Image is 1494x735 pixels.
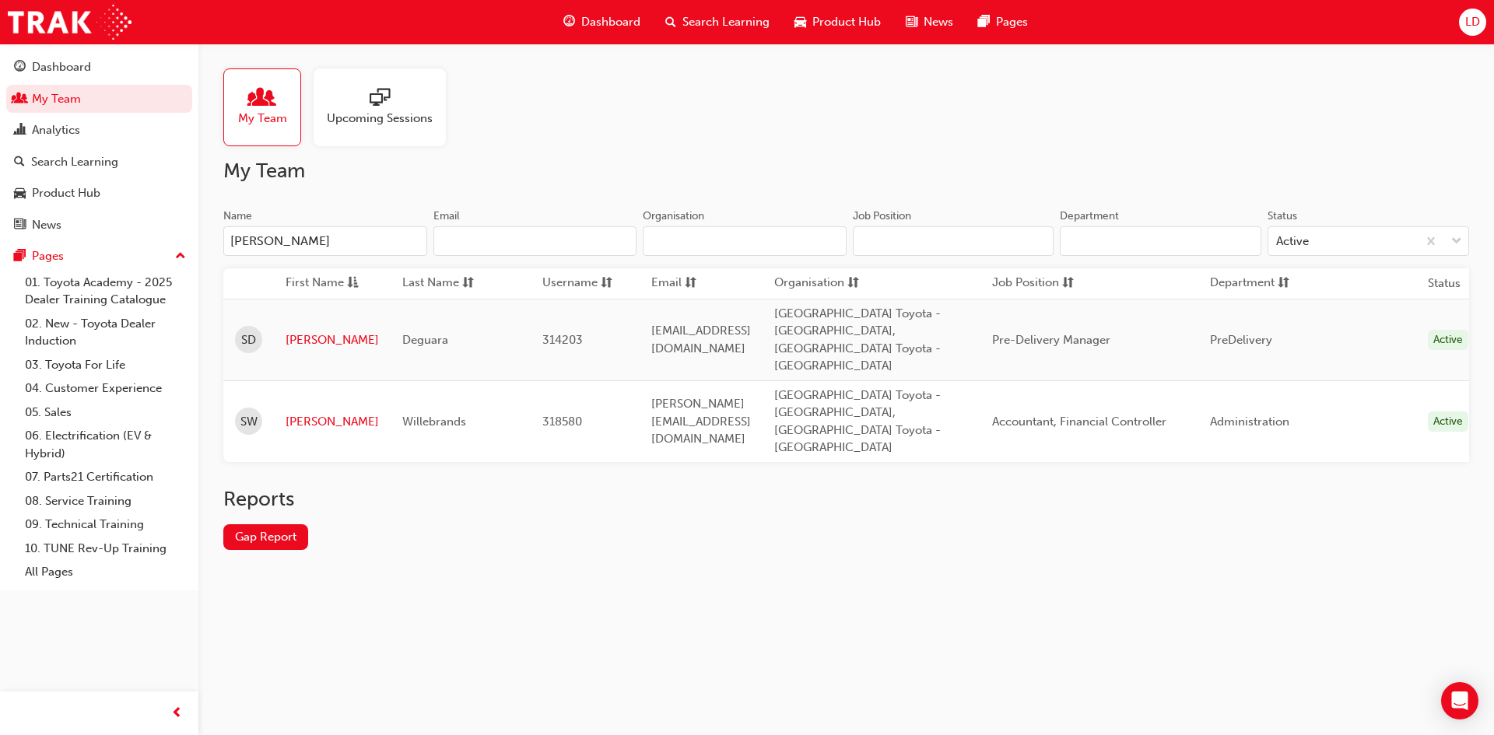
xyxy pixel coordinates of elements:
[32,247,64,265] div: Pages
[402,274,459,293] span: Last Name
[853,226,1054,256] input: Job Position
[906,12,917,32] span: news-icon
[8,5,132,40] a: Trak
[978,12,990,32] span: pages-icon
[32,58,91,76] div: Dashboard
[19,465,192,489] a: 07. Parts21 Certification
[223,226,427,256] input: Name
[651,274,737,293] button: Emailsorting-icon
[32,184,100,202] div: Product Hub
[6,148,192,177] a: Search Learning
[14,219,26,233] span: news-icon
[347,274,359,293] span: asc-icon
[653,6,782,38] a: search-iconSearch Learning
[19,513,192,537] a: 09. Technical Training
[1428,411,1468,432] div: Active
[433,226,637,256] input: Email
[238,110,287,128] span: My Team
[19,353,192,377] a: 03. Toyota For Life
[402,274,488,293] button: Last Namesorting-icon
[14,124,26,138] span: chart-icon
[6,50,192,242] button: DashboardMy TeamAnalyticsSearch LearningProduct HubNews
[14,250,26,264] span: pages-icon
[223,68,314,146] a: My Team
[175,247,186,267] span: up-icon
[794,12,806,32] span: car-icon
[19,376,192,401] a: 04. Customer Experience
[1428,330,1468,351] div: Active
[6,116,192,145] a: Analytics
[996,13,1028,31] span: Pages
[774,388,941,455] span: [GEOGRAPHIC_DATA] Toyota - [GEOGRAPHIC_DATA], [GEOGRAPHIC_DATA] Toyota - [GEOGRAPHIC_DATA]
[1428,275,1461,292] th: Status
[685,274,696,293] span: sorting-icon
[542,333,583,347] span: 314203
[327,110,433,128] span: Upcoming Sessions
[563,12,575,32] span: guage-icon
[966,6,1040,38] a: pages-iconPages
[402,415,466,429] span: Willebrands
[6,242,192,271] button: Pages
[32,121,80,139] div: Analytics
[14,93,26,107] span: people-icon
[19,401,192,425] a: 05. Sales
[581,13,640,31] span: Dashboard
[1210,274,1296,293] button: Departmentsorting-icon
[782,6,893,38] a: car-iconProduct Hub
[171,704,183,723] span: prev-icon
[241,331,256,349] span: SD
[223,159,1469,184] h2: My Team
[643,208,704,224] div: Organisation
[1276,233,1309,250] div: Active
[1459,9,1486,36] button: LD
[370,88,390,110] span: sessionType_ONLINE_URL-icon
[542,274,598,293] span: Username
[853,208,911,224] div: Job Position
[1062,274,1074,293] span: sorting-icon
[223,208,252,224] div: Name
[14,61,26,75] span: guage-icon
[1465,13,1480,31] span: LD
[651,397,751,446] span: [PERSON_NAME][EMAIL_ADDRESS][DOMAIN_NAME]
[1441,682,1478,719] div: Open Intercom Messenger
[551,6,653,38] a: guage-iconDashboard
[651,274,682,293] span: Email
[1210,415,1289,429] span: Administration
[223,487,1469,512] h2: Reports
[314,68,458,146] a: Upcoming Sessions
[462,274,474,293] span: sorting-icon
[240,413,258,431] span: SW
[774,274,860,293] button: Organisationsorting-icon
[665,12,676,32] span: search-icon
[19,489,192,513] a: 08. Service Training
[1451,232,1462,252] span: down-icon
[19,271,192,312] a: 01. Toyota Academy - 2025 Dealer Training Catalogue
[286,331,379,349] a: [PERSON_NAME]
[893,6,966,38] a: news-iconNews
[31,153,118,171] div: Search Learning
[32,216,61,234] div: News
[286,413,379,431] a: [PERSON_NAME]
[402,333,448,347] span: Deguara
[6,179,192,208] a: Product Hub
[433,208,460,224] div: Email
[643,226,847,256] input: Organisation
[651,324,751,355] span: [EMAIL_ADDRESS][DOMAIN_NAME]
[223,524,308,550] a: Gap Report
[252,88,272,110] span: people-icon
[774,306,941,373] span: [GEOGRAPHIC_DATA] Toyota - [GEOGRAPHIC_DATA], [GEOGRAPHIC_DATA] Toyota - [GEOGRAPHIC_DATA]
[1210,274,1275,293] span: Department
[774,274,844,293] span: Organisation
[14,187,26,201] span: car-icon
[1060,208,1119,224] div: Department
[1278,274,1289,293] span: sorting-icon
[542,415,582,429] span: 318580
[286,274,371,293] button: First Nameasc-icon
[19,312,192,353] a: 02. New - Toyota Dealer Induction
[19,537,192,561] a: 10. TUNE Rev-Up Training
[847,274,859,293] span: sorting-icon
[1268,208,1297,224] div: Status
[992,274,1059,293] span: Job Position
[286,274,344,293] span: First Name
